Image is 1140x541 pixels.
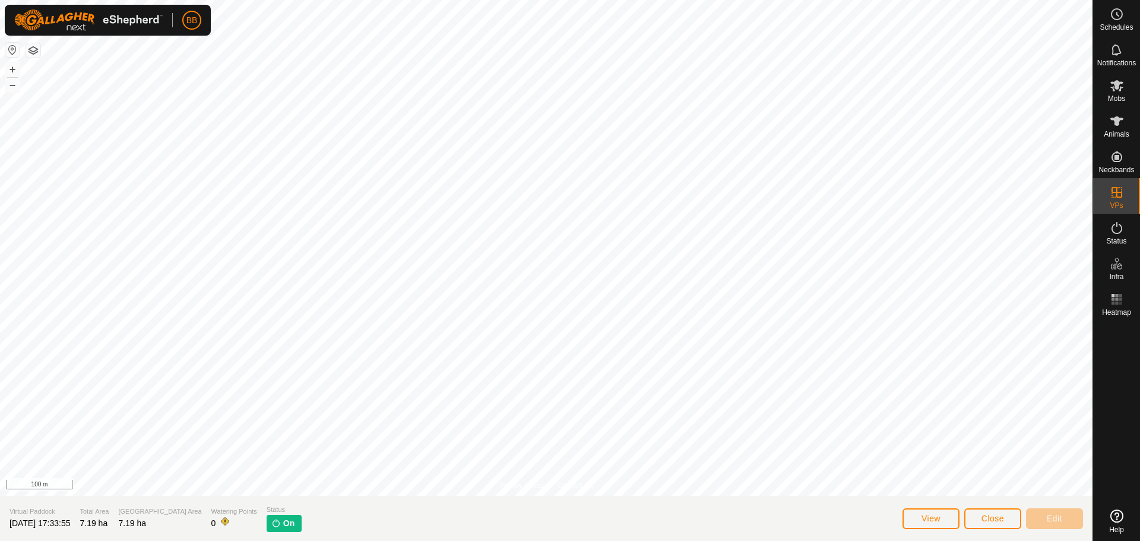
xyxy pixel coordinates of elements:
span: Watering Points [211,507,257,517]
span: VPs [1110,202,1123,209]
button: Reset Map [5,43,20,57]
span: BB [186,14,198,27]
span: Schedules [1100,24,1133,31]
span: Virtual Paddock [9,507,70,517]
img: Gallagher Logo [14,10,163,31]
button: Edit [1026,508,1083,529]
button: + [5,62,20,77]
span: [DATE] 17:33:55 [9,518,70,528]
span: Infra [1109,273,1123,280]
span: On [283,517,294,530]
button: Close [964,508,1021,529]
span: 7.19 ha [80,518,107,528]
span: Mobs [1108,95,1125,102]
button: – [5,78,20,92]
span: Status [1106,238,1126,245]
span: Notifications [1097,59,1136,67]
span: [GEOGRAPHIC_DATA] Area [118,507,201,517]
span: 0 [211,518,216,528]
button: View [902,508,959,529]
span: Heatmap [1102,309,1131,316]
span: 7.19 ha [118,518,146,528]
button: Map Layers [26,43,40,58]
span: Neckbands [1098,166,1134,173]
span: Edit [1047,514,1062,523]
a: Contact Us [558,480,593,491]
span: Help [1109,526,1124,533]
span: Status [267,505,302,515]
img: turn-on [271,518,281,528]
a: Privacy Policy [499,480,544,491]
span: Animals [1104,131,1129,138]
span: Close [981,514,1004,523]
span: Total Area [80,507,109,517]
a: Help [1093,505,1140,538]
span: View [921,514,940,523]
